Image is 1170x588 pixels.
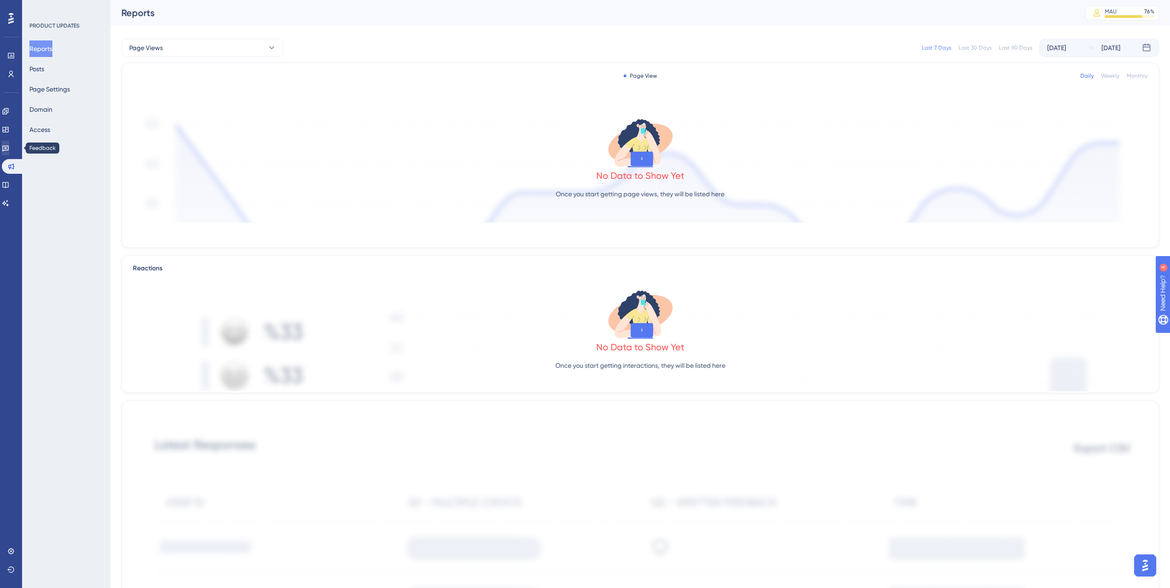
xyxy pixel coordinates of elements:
div: [DATE] [1047,42,1066,53]
div: Reactions [133,263,1147,274]
button: Posts [29,61,44,77]
div: Last 90 Days [999,44,1032,51]
button: Access [29,121,50,138]
span: Need Help? [22,2,57,13]
div: Last 30 Days [959,44,992,51]
button: Page Settings [29,81,70,97]
div: 76 % [1144,8,1154,15]
div: No Data to Show Yet [596,341,685,354]
div: Weekly [1101,72,1119,80]
span: Page Views [129,42,163,53]
div: Monthly [1127,72,1147,80]
div: [DATE] [1102,42,1120,53]
p: Once you start getting page views, they will be listed here [556,188,725,200]
p: Once you start getting interactions, they will be listed here [555,360,725,371]
div: 4 [64,5,67,12]
button: Reports [29,40,52,57]
div: Last 7 Days [922,44,951,51]
div: Daily [1080,72,1094,80]
div: Reports [121,6,1062,19]
div: Page View [623,72,657,80]
button: Page Views [121,39,284,57]
button: Domain [29,101,52,118]
div: MAU [1105,8,1117,15]
iframe: UserGuiding AI Assistant Launcher [1131,552,1159,579]
div: No Data to Show Yet [596,169,685,182]
div: PRODUCT UPDATES [29,22,80,29]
